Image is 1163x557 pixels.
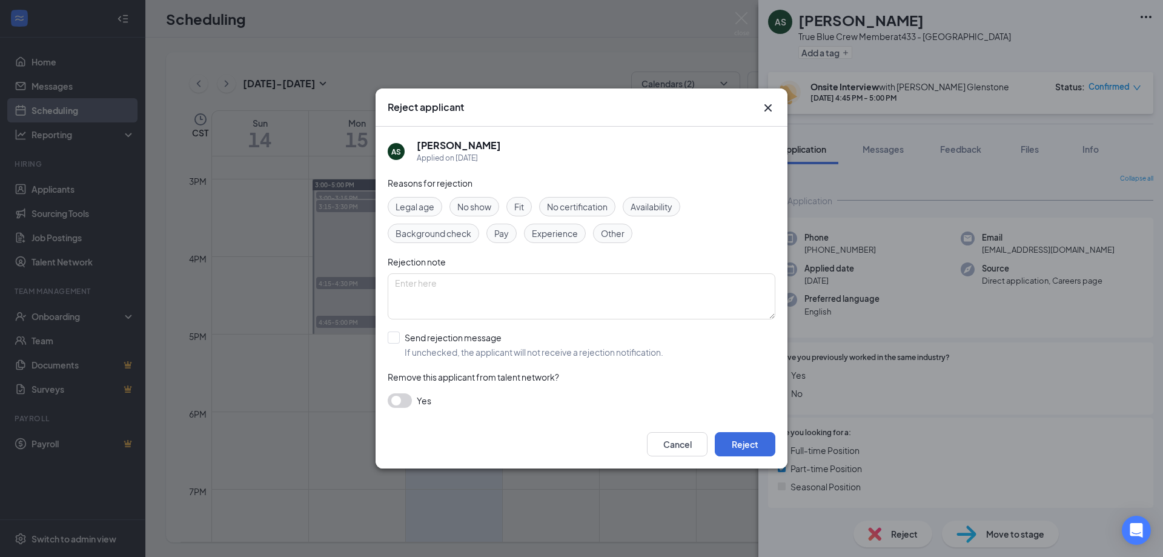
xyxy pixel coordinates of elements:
[388,372,559,382] span: Remove this applicant from talent network?
[396,227,471,240] span: Background check
[547,200,608,213] span: No certification
[388,101,464,114] h3: Reject applicant
[647,432,707,456] button: Cancel
[532,227,578,240] span: Experience
[417,393,431,408] span: Yes
[417,152,501,164] div: Applied on [DATE]
[388,256,446,267] span: Rejection note
[1122,516,1151,545] div: Open Intercom Messenger
[391,147,401,157] div: AS
[417,139,501,152] h5: [PERSON_NAME]
[494,227,509,240] span: Pay
[396,200,434,213] span: Legal age
[457,200,491,213] span: No show
[715,432,775,456] button: Reject
[761,101,775,115] button: Close
[631,200,672,213] span: Availability
[601,227,625,240] span: Other
[388,178,472,188] span: Reasons for rejection
[761,101,775,115] svg: Cross
[514,200,524,213] span: Fit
